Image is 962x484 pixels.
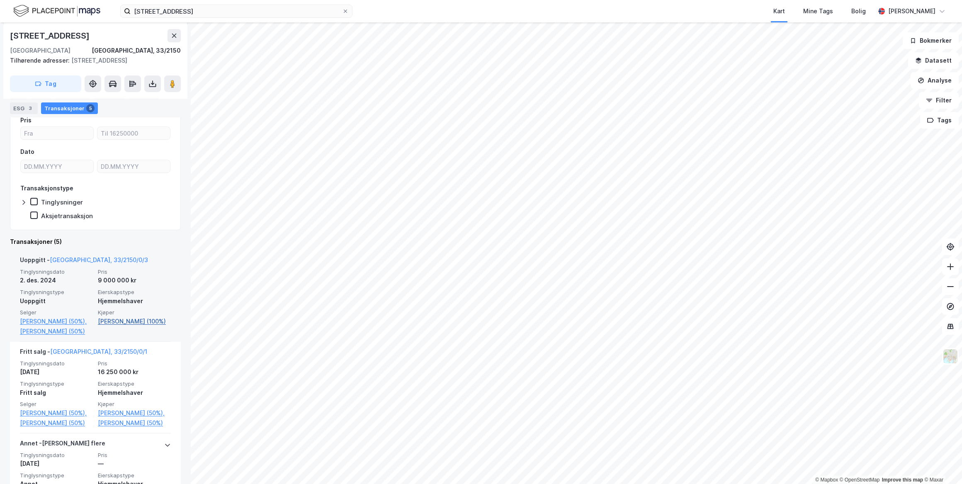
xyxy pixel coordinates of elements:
[20,115,32,125] div: Pris
[908,52,959,69] button: Datasett
[92,46,181,56] div: [GEOGRAPHIC_DATA], 33/2150
[20,347,147,360] div: Fritt salg -
[20,289,93,296] span: Tinglysningstype
[10,46,70,56] div: [GEOGRAPHIC_DATA]
[919,92,959,109] button: Filter
[10,56,174,66] div: [STREET_ADDRESS]
[882,477,923,483] a: Improve this map
[20,309,93,316] span: Selger
[10,102,38,114] div: ESG
[98,388,171,398] div: Hjemmelshaver
[815,477,838,483] a: Mapbox
[26,104,34,112] div: 3
[41,212,93,220] div: Aksjetransaksjon
[41,198,83,206] div: Tinglysninger
[98,380,171,387] span: Eierskapstype
[98,401,171,408] span: Kjøper
[131,5,342,17] input: Søk på adresse, matrikkel, gårdeiere, leietakere eller personer
[20,367,93,377] div: [DATE]
[20,316,93,326] a: [PERSON_NAME] (50%),
[98,309,171,316] span: Kjøper
[20,360,93,367] span: Tinglysningsdato
[20,255,148,268] div: Uoppgitt -
[921,444,962,484] iframe: Chat Widget
[98,289,171,296] span: Eierskapstype
[20,408,93,418] a: [PERSON_NAME] (50%),
[20,380,93,387] span: Tinglysningstype
[20,147,34,157] div: Dato
[97,160,170,173] input: DD.MM.YYYY
[888,6,935,16] div: [PERSON_NAME]
[98,452,171,459] span: Pris
[20,326,93,336] a: [PERSON_NAME] (50%)
[20,183,73,193] div: Transaksjonstype
[851,6,866,16] div: Bolig
[50,348,147,355] a: [GEOGRAPHIC_DATA], 33/2150/0/1
[20,452,93,459] span: Tinglysningsdato
[803,6,833,16] div: Mine Tags
[98,360,171,367] span: Pris
[920,112,959,129] button: Tags
[773,6,785,16] div: Kart
[98,418,171,428] a: [PERSON_NAME] (50%)
[20,401,93,408] span: Selger
[97,127,170,139] input: Til 16250000
[20,275,93,285] div: 2. des. 2024
[20,296,93,306] div: Uoppgitt
[98,296,171,306] div: Hjemmelshaver
[13,4,100,18] img: logo.f888ab2527a4732fd821a326f86c7f29.svg
[20,418,93,428] a: [PERSON_NAME] (50%)
[98,275,171,285] div: 9 000 000 kr
[50,256,148,263] a: [GEOGRAPHIC_DATA], 33/2150/0/3
[10,57,71,64] span: Tilhørende adresser:
[20,472,93,479] span: Tinglysningstype
[41,102,98,114] div: Transaksjoner
[98,472,171,479] span: Eierskapstype
[98,408,171,418] a: [PERSON_NAME] (50%),
[98,367,171,377] div: 16 250 000 kr
[840,477,880,483] a: OpenStreetMap
[21,127,93,139] input: Fra
[10,75,81,92] button: Tag
[98,459,171,469] div: —
[21,160,93,173] input: DD.MM.YYYY
[98,268,171,275] span: Pris
[921,444,962,484] div: Kontrollprogram for chat
[10,29,91,42] div: [STREET_ADDRESS]
[20,268,93,275] span: Tinglysningsdato
[903,32,959,49] button: Bokmerker
[20,438,105,452] div: Annet - [PERSON_NAME] flere
[20,459,93,469] div: [DATE]
[10,237,181,247] div: Transaksjoner (5)
[20,388,93,398] div: Fritt salg
[98,316,171,326] a: [PERSON_NAME] (100%)
[86,104,95,112] div: 5
[943,348,958,364] img: Z
[911,72,959,89] button: Analyse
